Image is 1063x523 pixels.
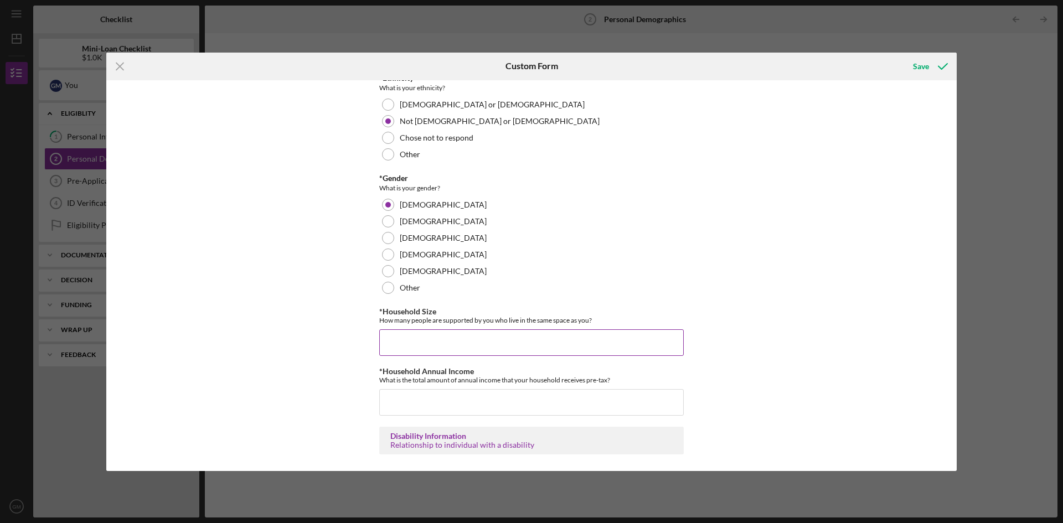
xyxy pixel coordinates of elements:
div: Disability Information [390,432,673,441]
div: How many people are supported by you who live in the same space as you? [379,316,684,324]
h6: Custom Form [505,61,558,71]
label: Not [DEMOGRAPHIC_DATA] or [DEMOGRAPHIC_DATA] [400,117,600,126]
label: *Household Annual Income [379,366,474,376]
label: [DEMOGRAPHIC_DATA] [400,234,487,242]
button: Save [902,55,957,77]
div: Save [913,55,929,77]
label: [DEMOGRAPHIC_DATA] [400,217,487,226]
label: Other [400,150,420,159]
label: [DEMOGRAPHIC_DATA] or [DEMOGRAPHIC_DATA] [400,100,585,109]
label: [DEMOGRAPHIC_DATA] [400,267,487,276]
div: What is the total amount of annual income that your household receives pre-tax? [379,376,684,384]
div: *Gender [379,174,684,183]
label: Other [400,283,420,292]
div: What is your gender? [379,183,684,194]
label: [DEMOGRAPHIC_DATA] [400,200,487,209]
label: [DEMOGRAPHIC_DATA] [400,250,487,259]
div: What is your ethnicity? [379,82,684,94]
label: Chose not to respond [400,133,473,142]
div: Relationship to individual with a disability [390,441,673,449]
label: *Household Size [379,307,436,316]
